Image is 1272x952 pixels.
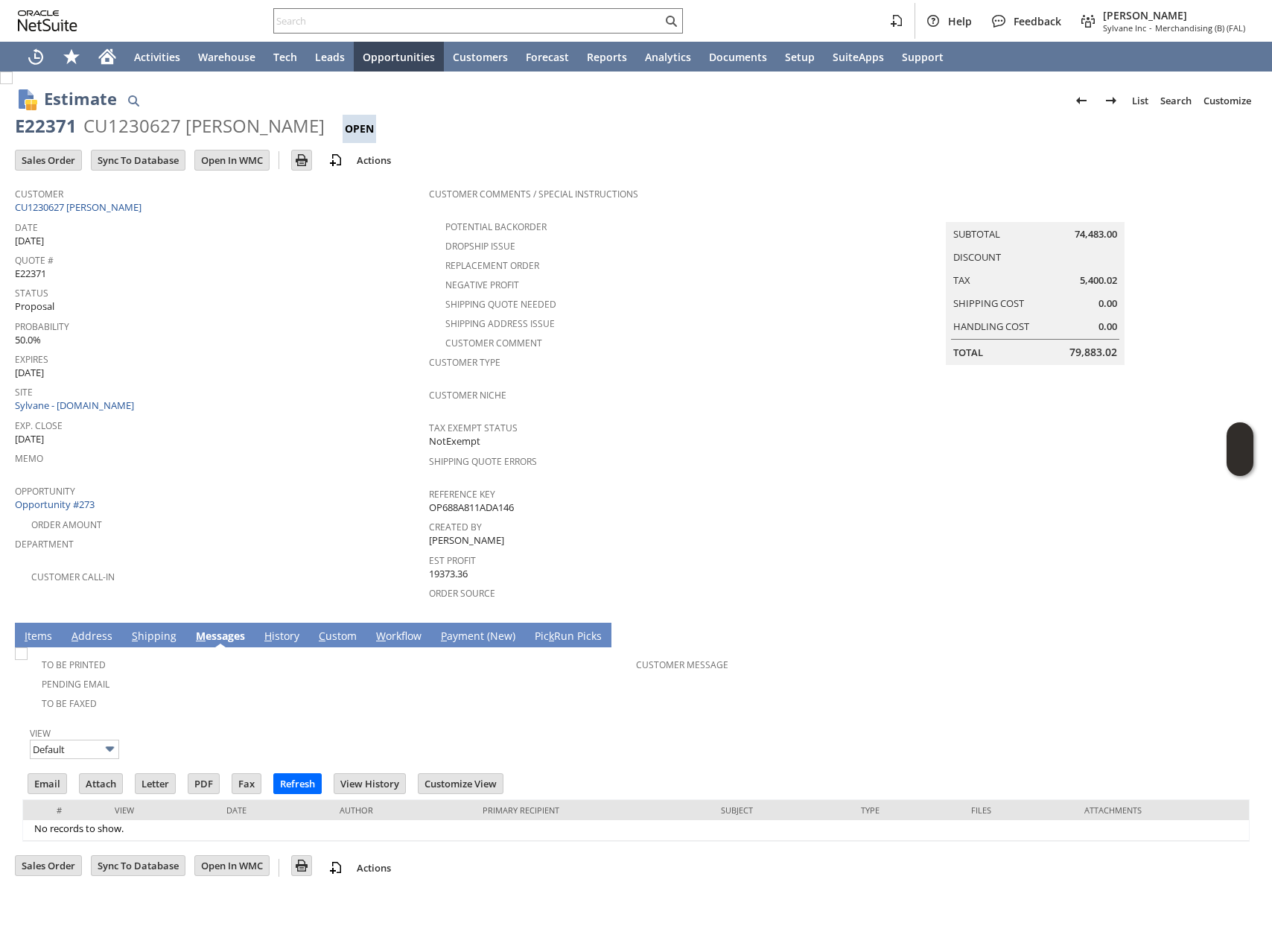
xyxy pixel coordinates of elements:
[101,740,118,758] img: More Options
[30,727,51,740] a: View
[15,267,46,281] span: E22371
[15,538,74,550] a: Department
[189,42,264,72] a: Warehouse
[261,629,303,645] a: History
[198,50,255,64] span: Warehouse
[319,629,325,643] span: C
[1072,92,1090,110] img: Previous
[376,629,386,643] span: W
[645,50,691,64] span: Analytics
[445,317,555,330] a: Shipping Address Issue
[18,42,54,72] a: Recent Records
[44,86,117,111] h1: Estimate
[1126,89,1154,112] a: List
[587,50,627,64] span: Reports
[429,422,518,434] a: Tax Exempt Status
[293,857,311,875] img: Print
[343,115,376,143] div: Open
[232,774,261,793] input: Fax
[1103,22,1146,34] span: Sylvane Inc
[429,587,495,600] a: Order Source
[1102,92,1120,110] img: Next
[264,629,272,643] span: H
[31,518,102,531] a: Order Amount
[115,805,204,816] div: View
[372,629,425,645] a: Workflow
[1155,22,1245,34] span: Merchandising (B) (FAL)
[293,151,311,169] img: Print
[16,150,81,170] input: Sales Order
[21,629,56,645] a: Items
[292,856,311,875] input: Print
[351,153,397,167] a: Actions
[273,50,297,64] span: Tech
[15,299,54,314] span: Proposal
[15,200,145,214] a: CU1230627 [PERSON_NAME]
[1103,8,1245,22] span: [PERSON_NAME]
[92,150,185,170] input: Sync To Database
[721,805,839,816] div: Subject
[80,774,122,793] input: Attach
[125,42,189,72] a: Activities
[25,629,28,643] span: I
[124,92,142,110] img: Quick Find
[1075,227,1117,241] span: 74,483.00
[953,320,1029,333] a: Handling Cost
[42,678,109,691] a: Pending Email
[445,298,556,311] a: Shipping Quote Needed
[946,198,1125,222] caption: Summary
[15,333,41,347] span: 50.0%
[636,659,728,671] a: Customer Message
[15,353,48,366] a: Expires
[195,856,269,875] input: Open In WMC
[1098,296,1117,311] span: 0.00
[445,279,519,291] a: Negative Profit
[429,521,482,533] a: Created By
[89,42,125,72] a: Home
[429,501,514,515] span: OP688A811ADA146
[441,629,447,643] span: P
[453,50,508,64] span: Customers
[429,567,468,581] span: 19373.36
[63,48,80,66] svg: Shortcuts
[1014,14,1061,28] span: Feedback
[953,227,1000,241] a: Subtotal
[429,389,506,402] a: Customer Niche
[98,48,116,66] svg: Home
[785,50,815,64] span: Setup
[68,629,116,645] a: Address
[833,50,884,64] span: SuiteApps
[15,647,28,660] img: Unchecked
[517,42,578,72] a: Forecast
[437,629,519,645] a: Payment (New)
[195,150,269,170] input: Open In WMC
[15,221,38,234] a: Date
[445,220,547,233] a: Potential Backorder
[549,629,554,643] span: k
[226,805,317,816] div: Date
[132,629,138,643] span: S
[776,42,824,72] a: Setup
[526,50,569,64] span: Forecast
[15,419,63,432] a: Exp. Close
[971,805,1062,816] div: Files
[354,42,444,72] a: Opportunities
[363,50,435,64] span: Opportunities
[1069,345,1117,360] span: 79,883.02
[274,774,321,793] input: Refresh
[42,697,97,710] a: To Be Faxed
[27,48,45,66] svg: Recent Records
[54,42,89,72] div: Shortcuts
[15,254,54,267] a: Quote #
[18,10,77,31] svg: logo
[306,42,354,72] a: Leads
[16,856,81,875] input: Sales Order
[351,861,397,875] a: Actions
[531,629,605,645] a: PickRun Picks
[30,740,119,759] input: Default
[483,805,699,816] div: Primary Recipient
[23,820,1249,841] td: No records to show.
[1227,422,1253,476] iframe: Click here to launch Oracle Guided Learning Help Panel
[327,151,345,169] img: add-record.svg
[445,240,515,253] a: Dropship Issue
